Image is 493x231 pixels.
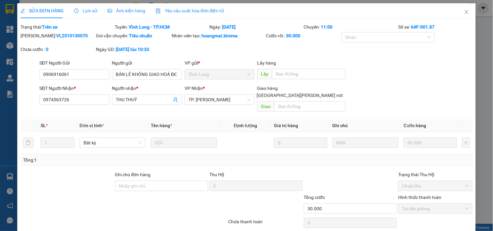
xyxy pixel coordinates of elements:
div: Ngày: [209,23,303,30]
li: [PERSON_NAME] - 0931936768 [3,3,94,28]
div: SĐT Người Gửi [39,59,109,67]
span: Yêu cầu xuất hóa đơn điện tử [156,8,224,13]
li: VP Vĩnh Long [45,35,86,42]
span: Thu Hộ [209,172,224,177]
span: Lấy [257,69,272,79]
span: Ảnh kiện hàng [108,8,145,13]
b: 107/1 , Đường 2/9 P1, TP Vĩnh Long [45,43,80,63]
div: Nhân viên tạo: [172,32,265,39]
div: [PERSON_NAME]: [20,32,95,39]
label: Hình thức thanh toán [398,195,441,200]
span: Giao [257,101,275,112]
span: Giao hàng [257,86,278,91]
label: Ghi chú đơn hàng [115,172,151,177]
span: SL [41,123,46,128]
div: Tuyến: [114,23,209,30]
img: icon [156,8,161,14]
input: 0 [404,138,457,148]
div: Cước rồi : [266,32,340,39]
div: Người gửi [112,59,182,67]
b: Tiêu chuẩn [129,33,152,38]
input: Dọc đường [275,101,345,112]
span: clock-circle [74,8,79,13]
span: Bất kỳ [84,138,142,148]
div: Gói vận chuyển: [96,32,170,39]
div: Tổng: 1 [23,156,191,164]
b: Vĩnh Long - TP.HCM [129,24,170,30]
div: SĐT Người Nhận [39,85,109,92]
b: hoangmai.kimma [201,33,238,38]
span: Cước hàng [404,123,426,128]
div: Chuyến: [303,23,398,30]
span: close [464,9,469,15]
input: VD: Bàn, Ghế [151,138,217,148]
div: VP gửi [185,59,254,67]
img: logo.jpg [3,3,26,26]
button: plus [462,138,470,148]
div: Trạng thái Thu Hộ [398,171,472,178]
input: Ghi chú đơn hàng [115,181,208,191]
span: user-add [173,97,178,102]
span: Tên hàng [151,123,172,128]
li: VP TP. [PERSON_NAME] [3,35,45,49]
b: 64F-001.87 [411,24,435,30]
span: Giá trị hàng [274,123,298,128]
span: Vĩnh Long [188,69,251,79]
span: SỬA ĐƠN HÀNG [20,8,64,13]
div: Chưa cước : [20,46,95,53]
b: 30.000 [286,33,301,38]
span: Tổng cước [304,195,325,200]
b: [DATE] [222,24,236,30]
span: picture [108,8,112,13]
div: Ngày GD: [96,46,170,53]
span: [GEOGRAPHIC_DATA][PERSON_NAME] nơi [254,92,345,99]
span: Lấy hàng [257,60,276,66]
span: environment [45,43,49,48]
span: TP. Hồ Chí Minh [188,95,251,104]
b: VL2510130070 [56,33,88,38]
input: Dọc đường [272,69,345,79]
span: Đơn vị tính [80,123,104,128]
input: 0 [274,138,327,148]
div: Người nhận [112,85,182,92]
b: 11:00 [321,24,333,30]
span: VP Nhận [185,86,203,91]
span: Tại văn phòng [402,204,468,213]
b: [DATE] lúc 10:33 [116,47,149,52]
span: Chưa thu [402,181,468,191]
div: Trạng thái: [20,23,114,30]
span: Lịch sử [74,8,97,13]
div: Chưa thanh toán [227,218,303,229]
div: Số xe: [397,23,473,30]
span: Định lượng [234,123,257,128]
button: Close [458,3,476,21]
span: edit [20,8,25,13]
button: delete [23,138,33,148]
b: 0 [46,47,48,52]
b: Trên xe [42,24,58,30]
input: Ghi Chú [332,138,398,148]
th: Ghi chú [330,119,401,132]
